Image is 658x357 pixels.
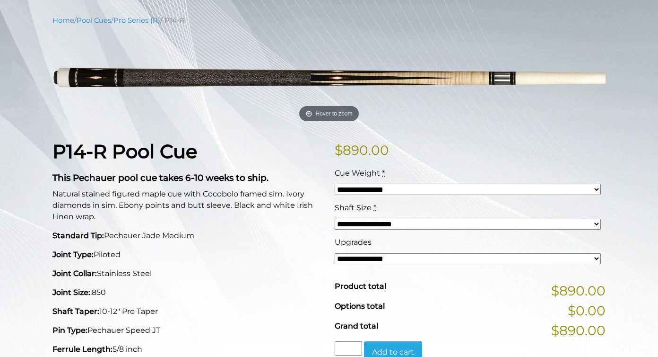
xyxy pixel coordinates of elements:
[335,142,343,158] span: $
[551,321,606,340] span: $890.00
[335,142,389,158] bdi: 890.00
[335,238,372,247] span: Upgrades
[335,169,380,178] span: Cue Weight
[77,16,111,25] a: Pool Cues
[335,341,362,356] input: Product quantity
[52,325,323,336] p: Pechauer Speed JT
[52,268,323,279] p: Stainless Steel
[52,16,74,25] a: Home
[52,306,323,317] p: 10-12" Pro Taper
[52,172,268,183] strong: This Pechauer pool cue takes 6-10 weeks to ship.
[551,281,606,301] span: $890.00
[52,33,606,125] a: Hover to zoom
[52,307,99,316] strong: Shaft Taper:
[335,203,372,212] span: Shaft Size
[113,16,160,25] a: Pro Series (R)
[52,250,94,259] strong: Joint Type:
[52,287,323,298] p: .850
[382,169,385,178] abbr: required
[568,301,606,321] span: $0.00
[52,230,323,241] p: Pechauer Jade Medium
[373,203,376,212] abbr: required
[335,282,386,291] span: Product total
[52,344,323,355] p: 5/8 inch
[52,188,323,223] p: Natural stained figured maple cue with Cocobolo framed sim. Ivory diamonds in sim. Ebony points a...
[335,321,378,330] span: Grand total
[335,302,385,311] span: Options total
[52,326,87,335] strong: Pin Type:
[52,269,97,278] strong: Joint Collar:
[52,345,113,354] strong: Ferrule Length:
[52,140,197,163] strong: P14-R Pool Cue
[52,231,104,240] strong: Standard Tip:
[52,15,606,26] nav: Breadcrumb
[52,288,90,297] strong: Joint Size:
[52,33,606,125] img: P14-N.png
[52,249,323,260] p: Piloted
